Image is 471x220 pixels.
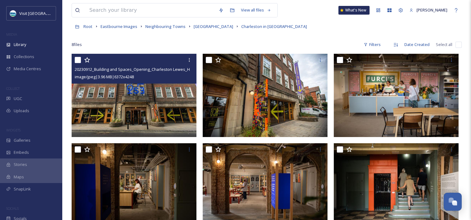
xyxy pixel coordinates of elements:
[14,149,29,155] span: Embeds
[238,4,274,16] a: View all files
[417,7,447,13] span: [PERSON_NAME]
[194,24,233,29] span: [GEOGRAPHIC_DATA]
[6,206,19,211] span: SOCIALS
[14,108,29,114] span: Uploads
[14,162,27,167] span: Stories
[83,24,92,29] span: Root
[338,6,370,15] a: What's New
[406,4,450,16] a: [PERSON_NAME]
[6,86,20,91] span: COLLECT
[19,10,116,16] span: Visit [GEOGRAPHIC_DATA] and [GEOGRAPHIC_DATA]
[436,42,452,48] span: Select all
[75,66,205,72] span: 20230912_Building and Spaces_Opening_Charleston Lewes_HR-72.jpg
[241,23,307,30] a: Charleston in [GEOGRAPHIC_DATA]
[241,24,307,29] span: Charleston in [GEOGRAPHIC_DATA]
[334,54,459,137] img: 20230912_Building and Spaces_Opening_Charleston Lewes_HR-48-Charleston%20in%20Lewes%3B%20photogra...
[6,128,21,132] span: WIDGETS
[401,39,433,51] div: Date Created
[14,66,41,72] span: Media Centres
[14,96,22,102] span: UGC
[14,186,31,192] span: SnapLink
[14,137,31,143] span: Galleries
[83,23,92,30] a: Root
[145,24,186,29] span: Neighbouring Towns
[145,23,186,30] a: Neighbouring Towns
[72,42,82,48] span: 8 file s
[360,39,384,51] div: Filters
[101,23,137,30] a: Eastbourne Images
[14,174,24,180] span: Maps
[14,42,26,48] span: Library
[194,23,233,30] a: [GEOGRAPHIC_DATA]
[72,54,196,137] img: 20230912_Building and Spaces_Opening_Charleston Lewes_HR-72.jpg
[14,54,34,60] span: Collections
[75,74,134,80] span: image/jpeg | 3.96 MB | 6372 x 4248
[6,32,17,37] span: MEDIA
[203,54,327,137] img: 20230912_Building and Spaces_Opening_Charleston Lewes_HR-103-Charleston%20in%20Lewes%3B%20photogr...
[86,3,215,17] input: Search your library
[10,10,16,16] img: Capture.JPG
[101,24,137,29] span: Eastbourne Images
[444,193,462,211] button: Open Chat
